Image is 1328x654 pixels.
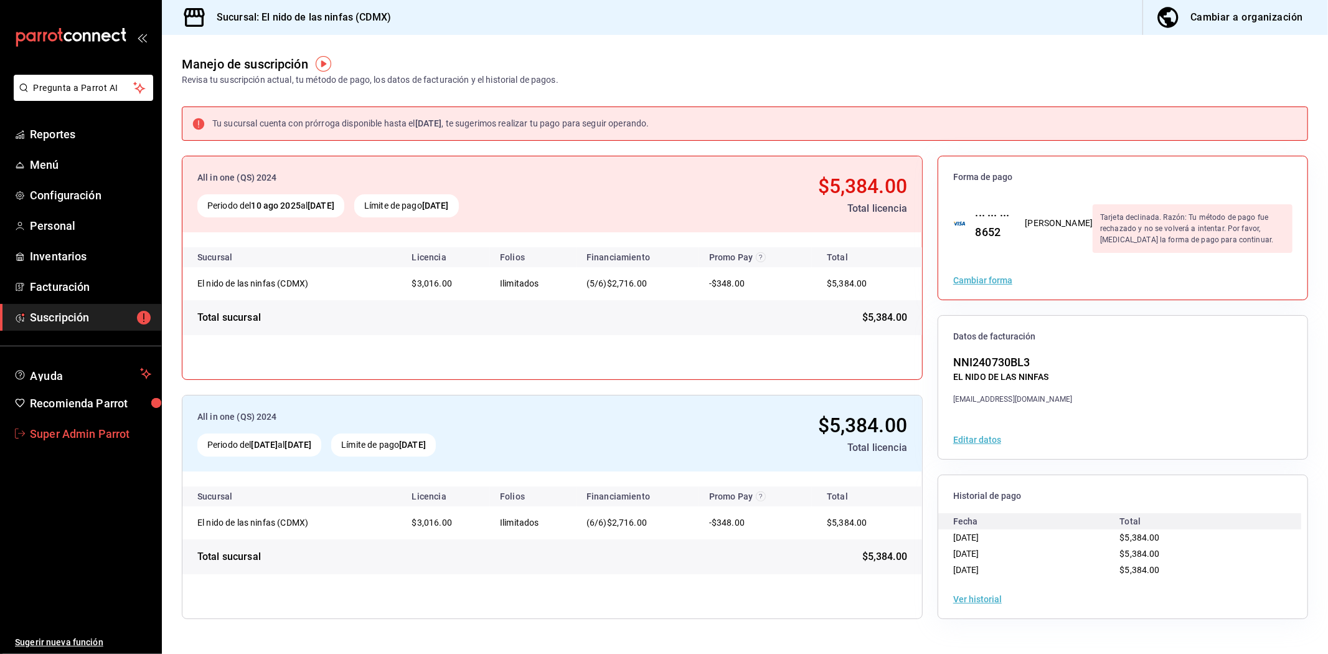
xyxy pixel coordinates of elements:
strong: [DATE] [308,201,334,211]
th: Financiamiento [577,486,699,506]
th: Total [812,486,922,506]
div: El nido de las ninfas (CDMX) [197,516,322,529]
span: Personal [30,217,151,234]
span: $5,384.00 [818,174,907,198]
span: $5,384.00 [827,518,867,528]
span: -$348.00 [709,518,745,528]
span: $3,016.00 [412,278,452,288]
th: Folios [490,486,577,506]
div: (5/6) [586,277,689,290]
div: Revisa tu suscripción actual, tu método de pago, los datos de facturación y el historial de pagos. [182,73,558,87]
strong: [DATE] [251,440,278,450]
th: Financiamiento [577,247,699,267]
button: Ver historial [953,595,1002,604]
div: EL NIDO DE LAS NINFAS [953,371,1073,384]
div: [DATE] [953,529,1120,546]
strong: 10 ago 2025 [251,201,300,211]
div: Periodo del al [197,434,321,457]
button: Cambiar forma [953,276,1012,285]
td: Ilimitados [490,267,577,300]
strong: [DATE] [285,440,312,450]
td: Ilimitados [490,506,577,539]
span: Sugerir nueva función [15,636,151,649]
span: Recomienda Parrot [30,395,151,412]
span: Menú [30,156,151,173]
div: Total sucursal [197,549,261,564]
div: (6/6) [586,516,689,529]
div: Cambiar a organización [1190,9,1303,26]
span: Super Admin Parrot [30,425,151,442]
span: Forma de pago [953,171,1293,183]
div: Total sucursal [197,310,261,325]
span: Facturación [30,278,151,295]
svg: Recibe un descuento en el costo de tu membresía al cubrir 80% de tus transacciones realizadas con... [756,491,766,501]
span: -$348.00 [709,278,745,288]
div: NNI240730BL3 [953,354,1073,371]
span: $5,384.00 [862,310,907,325]
div: [DATE] [953,562,1120,578]
span: Reportes [30,126,151,143]
th: Licencia [402,247,491,267]
span: $5,384.00 [1120,549,1160,559]
div: Sucursal [197,252,266,262]
span: Historial de pago [953,490,1293,502]
span: Configuración [30,187,151,204]
h3: Sucursal: El nido de las ninfas (CDMX) [207,10,391,25]
div: [DATE] [953,546,1120,562]
strong: [DATE] [415,118,442,128]
div: El nido de las ninfas (CDMX) [197,277,322,290]
span: Inventarios [30,248,151,265]
div: Total licencia [643,201,907,216]
span: Pregunta a Parrot AI [34,82,134,95]
strong: [DATE] [422,201,449,211]
th: Licencia [402,486,491,506]
div: All in one (QS) 2024 [197,171,633,184]
span: Suscripción [30,309,151,326]
svg: Recibe un descuento en el costo de tu membresía al cubrir 80% de tus transacciones realizadas con... [756,252,766,262]
span: $5,384.00 [827,278,867,288]
span: $3,016.00 [412,518,452,528]
a: Pregunta a Parrot AI [9,90,153,103]
span: Ayuda [30,366,135,381]
button: Pregunta a Parrot AI [14,75,153,101]
div: Periodo del al [197,194,344,217]
div: ··· ··· ··· 8652 [966,207,1010,240]
div: Manejo de suscripción [182,55,308,73]
th: Total [812,247,922,267]
div: Promo Pay [709,491,802,501]
button: Editar datos [953,435,1001,444]
div: Total licencia [632,440,907,455]
img: Tooltip marker [316,56,331,72]
th: Folios [490,247,577,267]
span: $2,716.00 [607,278,647,288]
strong: [DATE] [399,440,426,450]
div: [PERSON_NAME] [1025,217,1093,230]
div: Límite de pago [354,194,459,217]
span: $5,384.00 [862,549,907,564]
button: open_drawer_menu [137,32,147,42]
span: $5,384.00 [1120,533,1160,543]
div: [EMAIL_ADDRESS][DOMAIN_NAME] [953,394,1073,405]
span: Datos de facturación [953,331,1293,343]
span: $5,384.00 [1120,565,1160,575]
span: $5,384.00 [818,414,907,437]
div: Tu sucursal cuenta con prórroga disponible hasta el , te sugerimos realizar tu pago para seguir o... [212,117,649,130]
span: $2,716.00 [607,518,647,528]
div: Límite de pago [331,434,436,457]
div: All in one (QS) 2024 [197,410,622,424]
div: Sucursal [197,491,266,501]
div: Tarjeta declinada. Razón: Tu método de pago fue rechazado y no se volverá a intentar. Por favor, ... [1093,204,1293,253]
div: Total [1120,513,1287,529]
div: Promo Pay [709,252,802,262]
div: Fecha [953,513,1120,529]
